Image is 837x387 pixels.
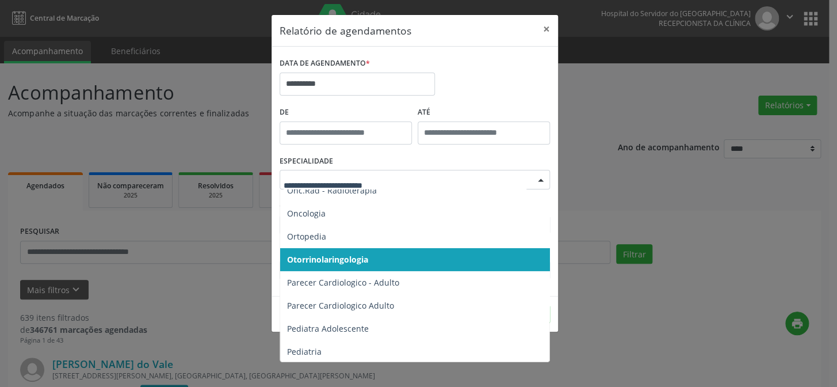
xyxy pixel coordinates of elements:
[280,55,370,73] label: DATA DE AGENDAMENTO
[287,208,326,219] span: Oncologia
[287,231,326,242] span: Ortopedia
[287,346,322,357] span: Pediatria
[418,104,550,122] label: ATÉ
[287,323,369,334] span: Pediatra Adolescente
[287,185,377,196] span: Onc.Rad - Radioterapia
[280,104,412,122] label: De
[287,300,394,311] span: Parecer Cardiologico Adulto
[280,23,411,38] h5: Relatório de agendamentos
[280,153,333,170] label: ESPECIALIDADE
[535,15,558,43] button: Close
[287,254,368,265] span: Otorrinolaringologia
[287,277,399,288] span: Parecer Cardiologico - Adulto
